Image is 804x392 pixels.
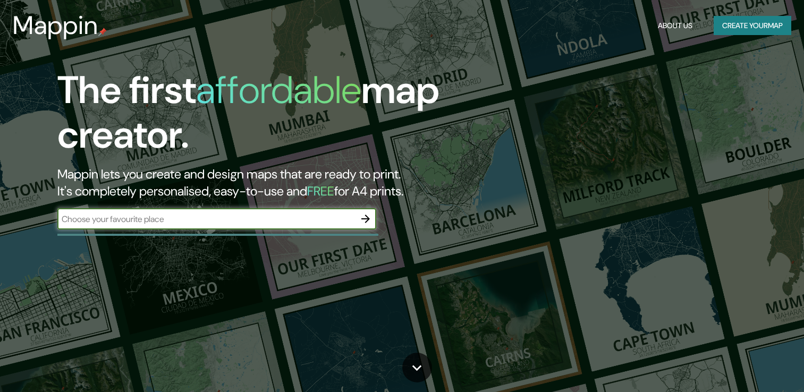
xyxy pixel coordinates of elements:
h3: Mappin [13,11,98,40]
button: Create yourmap [714,16,791,36]
h5: FREE [307,183,334,199]
h2: Mappin lets you create and design maps that are ready to print. It's completely personalised, eas... [57,166,460,200]
h1: The first map creator. [57,68,460,166]
img: mappin-pin [98,28,107,36]
input: Choose your favourite place [57,213,355,225]
h1: affordable [196,65,361,115]
button: About Us [654,16,697,36]
font: About Us [658,19,692,32]
font: Create your map [722,19,783,32]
